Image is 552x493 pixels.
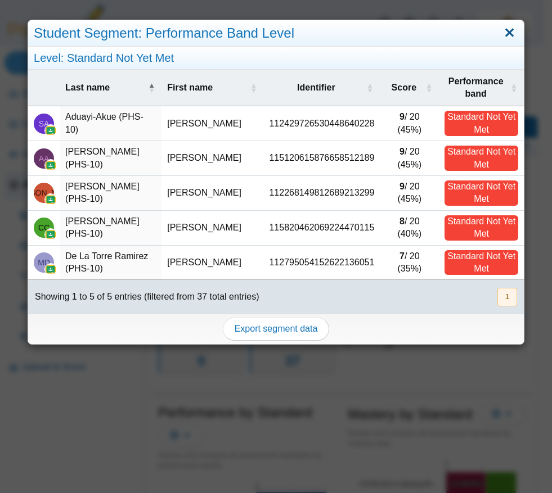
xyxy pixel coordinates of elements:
div: Standard Not Yet Met [445,215,518,241]
span: Mateo De La Torre Ramirez (PHS-10) [38,259,50,266]
span: Performance band : Activate to sort [510,70,517,106]
td: 112795054152622136051 [263,246,380,281]
img: googleClassroom-logo.png [45,125,56,136]
td: 112268149812689213299 [263,176,380,211]
td: [PERSON_NAME] [161,211,263,246]
td: [PERSON_NAME] [161,246,263,281]
td: / 20 (45%) [380,141,439,176]
nav: pagination [496,288,517,306]
td: / 20 (45%) [380,176,439,211]
span: First name [167,83,213,92]
td: [PERSON_NAME] (PHS-10) [60,176,161,211]
img: googleClassroom-logo.png [45,194,56,205]
span: Carson Clifford (PHS-10) [38,224,50,232]
b: 9 [400,112,405,121]
span: Performance band [448,76,504,98]
td: [PERSON_NAME] (PHS-10) [60,211,161,246]
img: googleClassroom-logo.png [45,160,56,171]
a: Export segment data [223,318,330,340]
span: Export segment data [235,324,318,333]
span: Aaliyah Alicea (PHS-10) [39,155,50,162]
img: googleClassroom-logo.png [45,229,56,240]
td: De La Torre Ramirez (PHS-10) [60,246,161,281]
div: Student Segment: Performance Band Level [28,20,524,47]
button: 1 [497,288,517,306]
td: 115820462069224470115 [263,211,380,246]
span: Score : Activate to sort [425,70,432,106]
div: Standard Not Yet Met [445,111,518,136]
span: Steven Aduayi-Akue (PHS-10) [39,120,50,128]
b: 7 [400,251,405,261]
b: 8 [400,216,405,226]
div: Showing 1 to 5 of 5 entries (filtered from 37 total entries) [28,280,259,314]
span: Score [392,83,416,92]
td: / 20 (45%) [380,106,439,141]
td: [PERSON_NAME] [161,106,263,141]
td: 112429726530448640228 [263,106,380,141]
span: Jeremy Alicea (PHS-10) [11,189,76,197]
td: [PERSON_NAME] (PHS-10) [60,141,161,176]
td: 115120615876658512189 [263,141,380,176]
td: [PERSON_NAME] [161,176,263,211]
span: Last name [65,83,110,92]
span: First name : Activate to sort [250,70,257,106]
a: Close [501,24,518,43]
td: Aduayi-Akue (PHS-10) [60,106,161,141]
td: / 20 (40%) [380,211,439,246]
b: 9 [400,182,405,191]
b: 9 [400,147,405,156]
div: Standard Not Yet Met [445,180,518,206]
img: googleClassroom-logo.png [45,264,56,275]
td: [PERSON_NAME] [161,141,263,176]
div: Level: Standard Not Yet Met [28,47,524,70]
td: / 20 (35%) [380,246,439,281]
div: Standard Not Yet Met [445,146,518,171]
span: Identifier [297,83,335,92]
span: Last name : Activate to invert sorting [148,70,155,106]
div: Standard Not Yet Met [445,250,518,275]
span: Identifier : Activate to sort [366,70,373,106]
